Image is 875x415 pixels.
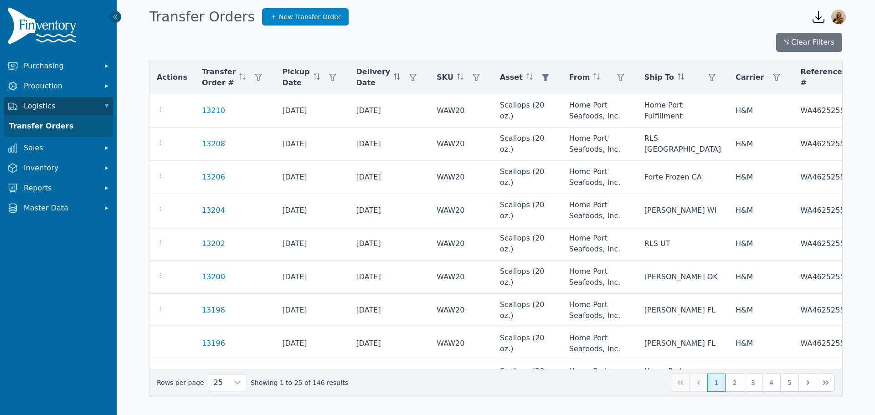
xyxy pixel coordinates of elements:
td: RLS UT [637,227,728,261]
td: [DATE] [275,327,349,360]
span: Inventory [24,163,97,174]
td: Home Port Seafoods, Inc. [562,294,637,327]
h1: Transfer Orders [149,9,255,25]
button: Reports [4,179,113,197]
td: Scallops (20 oz.) [493,227,562,261]
td: H&M [728,261,793,294]
a: Transfer Orders [5,117,111,135]
td: Scallops (20 oz.) [493,261,562,294]
td: Home Port Fulfillment [637,94,728,128]
button: Sales [4,139,113,157]
button: Logistics [4,97,113,115]
span: Ship To [644,72,674,83]
td: Scallops (20 oz.) [493,194,562,227]
td: [PERSON_NAME] WI [637,194,728,227]
td: H&M [728,294,793,327]
td: Home Port Seafoods, Inc. [562,327,637,360]
span: Master Data [24,203,97,214]
span: Asset [500,72,523,83]
td: [DATE] [349,360,430,394]
a: 13208 [202,138,225,149]
td: Home Port Seafoods, Inc. [562,94,637,128]
td: Scallops (20 oz.) [493,360,562,394]
td: Home Port Seafoods, Inc. [562,161,637,194]
td: Home Port Seafoods, Inc. [562,194,637,227]
td: H&M [728,327,793,360]
td: WAW20 [429,161,493,194]
td: [DATE] [349,294,430,327]
td: WAW20 [429,360,493,394]
span: Rows per page [208,374,228,391]
span: SKU [437,72,453,83]
td: Scallops (20 oz.) [493,128,562,161]
td: WAW20 [429,227,493,261]
td: Home Port Seafoods, Inc. [562,360,637,394]
td: Forte Frozen CA [637,161,728,194]
a: 13204 [202,205,225,216]
td: Home Port Seafoods, Inc. [562,227,637,261]
span: Actions [157,72,187,83]
td: [DATE] [275,161,349,194]
td: H&M [728,94,793,128]
td: Scallops (20 oz.) [493,161,562,194]
button: Production [4,77,113,95]
span: Reports [24,183,97,194]
td: H&M [728,360,793,394]
td: [DATE] [349,327,430,360]
a: 13210 [202,105,225,116]
button: Inventory [4,159,113,177]
img: Caroline Rosenfeld [831,10,846,24]
td: H&M [728,161,793,194]
span: Reference # [800,67,842,88]
td: RLS [GEOGRAPHIC_DATA] [637,128,728,161]
span: Transfer Order # [202,67,236,88]
a: 13200 [202,272,225,282]
td: WAW20 [429,94,493,128]
td: [DATE] [275,227,349,261]
td: Home Port Fulfillment [637,360,728,394]
a: New Transfer Order [262,8,349,26]
td: [DATE] [349,261,430,294]
td: WAW20 [429,261,493,294]
td: [DATE] [349,94,430,128]
td: [DATE] [275,194,349,227]
td: H&M [728,128,793,161]
td: [PERSON_NAME] OK [637,261,728,294]
button: Clear Filters [776,33,842,52]
span: Production [24,81,97,92]
a: 13202 [202,238,225,249]
td: [DATE] [275,128,349,161]
span: From [569,72,590,83]
span: Carrier [736,72,764,83]
td: Scallops (20 oz.) [493,94,562,128]
td: [DATE] [349,194,430,227]
button: Last Page [817,374,835,392]
td: WAW20 [429,128,493,161]
span: Delivery Date [356,67,391,88]
td: Scallops (20 oz.) [493,294,562,327]
button: Page 4 [762,374,780,392]
td: Home Port Seafoods, Inc. [562,128,637,161]
td: [PERSON_NAME] FL [637,327,728,360]
button: Page 2 [726,374,744,392]
td: [DATE] [349,128,430,161]
td: Home Port Seafoods, Inc. [562,261,637,294]
a: 13198 [202,305,225,316]
td: WAW20 [429,194,493,227]
td: [DATE] [349,161,430,194]
td: H&M [728,227,793,261]
button: Purchasing [4,57,113,75]
span: New Transfer Order [279,12,341,21]
td: WAW20 [429,294,493,327]
td: WAW20 [429,327,493,360]
td: [DATE] [275,294,349,327]
td: [DATE] [275,94,349,128]
img: Finventory [7,7,80,48]
button: Next Page [798,374,817,392]
td: [DATE] [349,227,430,261]
span: Pickup Date [282,67,309,88]
button: Page 5 [780,374,798,392]
button: Page 1 [707,374,726,392]
span: Showing 1 to 25 of 146 results [251,378,348,387]
td: [DATE] [275,261,349,294]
